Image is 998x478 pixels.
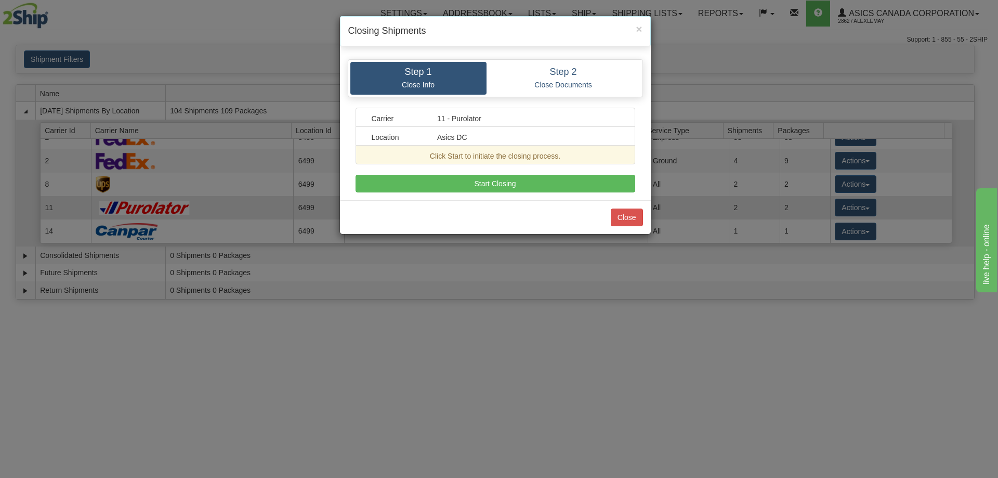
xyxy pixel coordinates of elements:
[364,132,430,143] div: Location
[494,67,633,77] h4: Step 2
[974,186,997,292] iframe: chat widget
[429,113,627,124] div: 11 - Purolator
[636,23,642,34] button: Close
[348,24,642,38] h4: Closing Shipments
[611,209,643,226] button: Close
[494,80,633,89] p: Close Documents
[350,62,487,95] a: Step 1 Close Info
[364,113,430,124] div: Carrier
[487,62,640,95] a: Step 2 Close Documents
[8,6,96,19] div: live help - online
[358,80,479,89] p: Close Info
[429,132,627,143] div: Asics DC
[636,23,642,35] span: ×
[364,151,627,161] div: Click Start to initiate the closing process.
[358,67,479,77] h4: Step 1
[356,175,635,192] button: Start Closing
